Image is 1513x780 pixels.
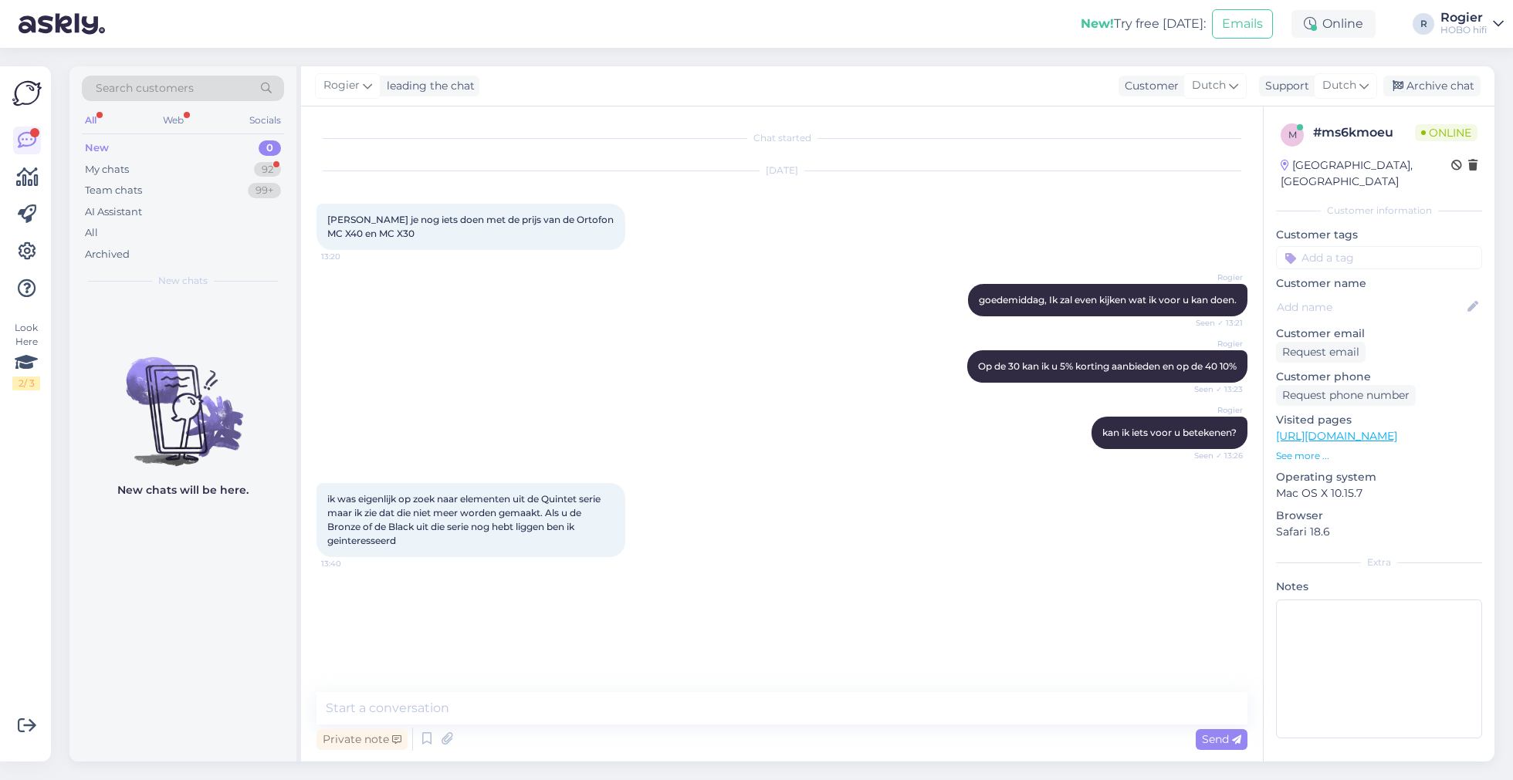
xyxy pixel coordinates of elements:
[69,329,296,468] img: No chats
[323,77,360,94] span: Rogier
[1276,227,1482,243] p: Customer tags
[1276,326,1482,342] p: Customer email
[1276,485,1482,501] p: Mac OS X 10.15.7
[1276,524,1482,540] p: Safari 18.6
[979,294,1237,306] span: goedemiddag, Ik zal even kijken wat ik voor u kan doen.
[1192,77,1226,94] span: Dutch
[1440,12,1487,24] div: Rogier
[1202,732,1241,746] span: Send
[85,204,142,220] div: AI Assistant
[1276,204,1482,218] div: Customer information
[1259,78,1309,94] div: Support
[978,360,1237,372] span: Op de 30 kan ik u 5% korting aanbieden en op de 40 10%
[1276,275,1482,292] p: Customer name
[316,131,1247,145] div: Chat started
[321,558,379,569] span: 13:40
[1102,427,1237,438] span: kan ik iets voor u betekenen?
[1276,469,1482,485] p: Operating system
[1291,10,1376,38] div: Online
[1276,449,1482,463] p: See more ...
[85,247,130,262] div: Archived
[1212,9,1273,39] button: Emails
[327,493,603,546] span: ik was eigenlijk op zoek naar elementen uit de Quintet serie maar ik zie dat die niet meer worden...
[117,482,249,498] p: New chats will be here.
[1281,157,1451,190] div: [GEOGRAPHIC_DATA], [GEOGRAPHIC_DATA]
[1276,555,1482,569] div: Extra
[381,78,475,94] div: leading the chat
[1276,508,1482,524] p: Browser
[1383,76,1481,96] div: Archive chat
[1185,450,1243,461] span: Seen ✓ 13:26
[1185,404,1243,416] span: Rogier
[259,140,281,156] div: 0
[12,376,40,390] div: 2 / 3
[85,225,98,241] div: All
[1185,383,1243,395] span: Seen ✓ 13:23
[1276,342,1366,363] div: Request email
[160,110,187,130] div: Web
[1276,246,1482,269] input: Add a tag
[1440,24,1487,36] div: HOBO hifi
[1276,429,1397,443] a: [URL][DOMAIN_NAME]
[1276,369,1482,385] p: Customer phone
[96,80,194,96] span: Search customers
[1415,124,1477,141] span: Online
[327,214,616,239] span: [PERSON_NAME] je nog iets doen met de prijs van de Ortofon MC X40 en MC X30
[1185,338,1243,349] span: Rogier
[316,729,408,750] div: Private note
[316,164,1247,177] div: [DATE]
[1277,299,1464,316] input: Add name
[85,140,109,156] div: New
[1440,12,1504,36] a: RogierHOBO hifi
[85,162,129,177] div: My chats
[1185,317,1243,329] span: Seen ✓ 13:21
[1288,129,1297,140] span: m
[1185,272,1243,283] span: Rogier
[1119,78,1179,94] div: Customer
[1081,15,1206,33] div: Try free [DATE]:
[246,110,284,130] div: Socials
[1276,412,1482,428] p: Visited pages
[12,321,40,390] div: Look Here
[1081,16,1114,31] b: New!
[254,162,281,177] div: 92
[82,110,100,130] div: All
[158,274,208,288] span: New chats
[1313,123,1415,142] div: # ms6kmoeu
[1413,13,1434,35] div: R
[321,251,379,262] span: 13:20
[12,79,42,108] img: Askly Logo
[248,183,281,198] div: 99+
[1276,385,1416,406] div: Request phone number
[85,183,142,198] div: Team chats
[1276,579,1482,595] p: Notes
[1322,77,1356,94] span: Dutch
